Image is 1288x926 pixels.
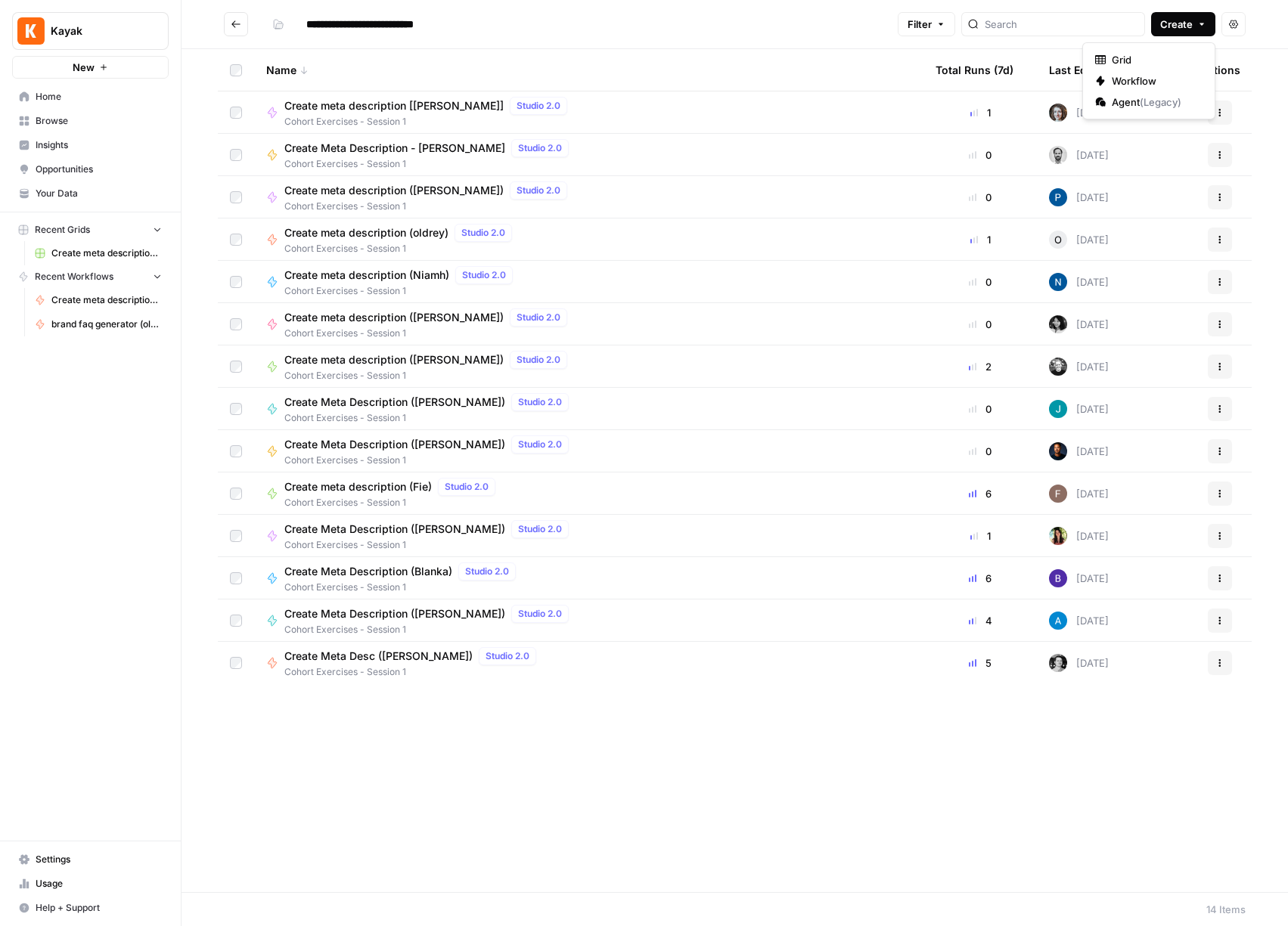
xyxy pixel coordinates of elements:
a: Create meta description (Fie)Studio 2.0Cohort Exercises - Session 1 [266,478,911,509]
a: Create Meta Description ([PERSON_NAME])Studio 2.0Cohort Exercises - Session 1 [266,435,911,467]
span: Create meta description (Niamh) [284,268,449,283]
a: Usage [12,872,169,896]
a: Create Meta Description (Blanka)Studio 2.0Cohort Exercises - Session 1 [266,562,911,594]
div: 2 [936,359,1025,374]
input: Search [985,17,1138,32]
a: brand faq generator (oldrey) [28,312,169,336]
div: Actions [1200,49,1240,91]
a: Create meta description ([PERSON_NAME])Studio 2.0Cohort Exercises - Session 1 [266,308,911,340]
span: Grid [1112,52,1196,67]
span: Create [1160,17,1193,32]
img: n7pe0zs00y391qjouxmgrq5783et [1049,273,1067,291]
span: Studio 2.0 [517,353,560,367]
img: o3cqybgnmipr355j8nz4zpq1mc6x [1049,612,1067,630]
span: Create Meta Description ([PERSON_NAME]) [284,606,505,621]
div: 0 [936,401,1025,417]
span: Home [36,90,162,104]
div: [DATE] [1049,231,1109,249]
a: Browse [12,109,169,133]
button: Recent Workflows [12,265,169,288]
span: Create meta description (oldrey) [51,293,162,307]
span: Cohort Exercises - Session 1 [284,454,575,467]
span: Create Meta Description - [PERSON_NAME] [284,141,505,156]
a: Settings [12,847,169,872]
img: t1tavke639zaj8z079xy2f7i1bag [1049,400,1067,418]
span: Cohort Exercises - Session 1 [284,200,573,213]
img: a2eqamhmdthocwmr1l2lqiqck0lu [1049,358,1067,376]
div: Last Edited [1049,49,1106,91]
span: Create Meta Description ([PERSON_NAME]) [284,522,505,537]
a: Create meta description ([PERSON_NAME]) Grid [28,241,169,265]
span: Insights [36,138,162,152]
div: [DATE] [1049,442,1109,460]
div: [DATE] [1049,315,1109,333]
a: Create meta description [[PERSON_NAME]]Studio 2.0Cohort Exercises - Session 1 [266,97,911,129]
div: 4 [936,613,1025,628]
div: [DATE] [1049,358,1109,376]
span: Workflow [1112,73,1196,88]
span: Cohort Exercises - Session 1 [284,665,542,679]
span: Cohort Exercises - Session 1 [284,115,573,129]
span: Filter [908,17,932,32]
img: e4v89f89x2fg3vu1gtqy01mqi6az [1049,527,1067,545]
span: Studio 2.0 [517,311,560,324]
span: Create meta description ([PERSON_NAME]) [284,183,504,198]
span: Create Meta Desc ([PERSON_NAME]) [284,649,473,664]
button: Recent Grids [12,218,169,241]
button: Create [1151,12,1215,36]
div: [DATE] [1049,104,1109,122]
div: 0 [936,444,1025,459]
span: Studio 2.0 [518,607,562,621]
img: tctyxljblf40chzqxflm8vgl4vpd [1049,485,1067,503]
span: Studio 2.0 [461,226,505,240]
span: Studio 2.0 [517,184,560,197]
span: Cohort Exercises - Session 1 [284,411,575,425]
span: Cohort Exercises - Session 1 [284,157,575,171]
button: New [12,56,169,79]
div: [DATE] [1049,485,1109,503]
a: Create Meta Description ([PERSON_NAME])Studio 2.0Cohort Exercises - Session 1 [266,605,911,636]
a: Create meta description (oldrey) [28,288,169,312]
span: Cohort Exercises - Session 1 [284,327,573,340]
button: Help + Support [12,896,169,920]
span: Recent Grids [35,223,90,237]
img: 0w16hsb9dp3affd7irj0qqs67ma2 [1049,315,1067,333]
a: Create meta description ([PERSON_NAME])Studio 2.0Cohort Exercises - Session 1 [266,351,911,382]
img: 4vx69xode0b6rvenq8fzgxnr47hp [1049,654,1067,672]
div: 0 [936,190,1025,205]
span: Create meta description ([PERSON_NAME]) [284,352,504,367]
span: Create meta description [[PERSON_NAME]] [284,98,504,113]
div: 6 [936,571,1025,586]
span: Studio 2.0 [518,522,562,536]
div: 0 [936,317,1025,332]
span: Cohort Exercises - Session 1 [284,496,501,509]
span: Cohort Exercises - Session 1 [284,623,575,636]
span: Recent Workflows [35,270,113,283]
div: 5 [936,655,1025,670]
div: Name [266,49,911,91]
div: [DATE] [1049,612,1109,630]
img: jvddonxhcv6d8mdj523g41zi7sv7 [1049,569,1067,587]
span: Your Data [36,187,162,200]
span: Studio 2.0 [465,565,509,578]
span: Settings [36,853,162,866]
span: Create meta description ([PERSON_NAME]) [284,310,504,325]
div: [DATE] [1049,654,1109,672]
span: Help + Support [36,901,162,915]
button: Filter [898,12,955,36]
span: Agent [1112,94,1196,110]
span: Create meta description ([PERSON_NAME]) Grid [51,246,162,260]
a: Your Data [12,181,169,206]
button: Go back [224,12,248,36]
a: Home [12,85,169,109]
div: [DATE] [1049,146,1109,164]
span: Cohort Exercises - Session 1 [284,538,575,552]
span: Cohort Exercises - Session 1 [284,284,519,298]
span: Opportunities [36,163,162,176]
span: ( Legacy ) [1140,96,1181,108]
span: Cohort Exercises - Session 1 [284,369,573,382]
a: Insights [12,133,169,157]
span: Cohort Exercises - Session 1 [284,242,518,256]
span: Create meta description (oldrey) [284,225,448,240]
span: O [1054,232,1062,247]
